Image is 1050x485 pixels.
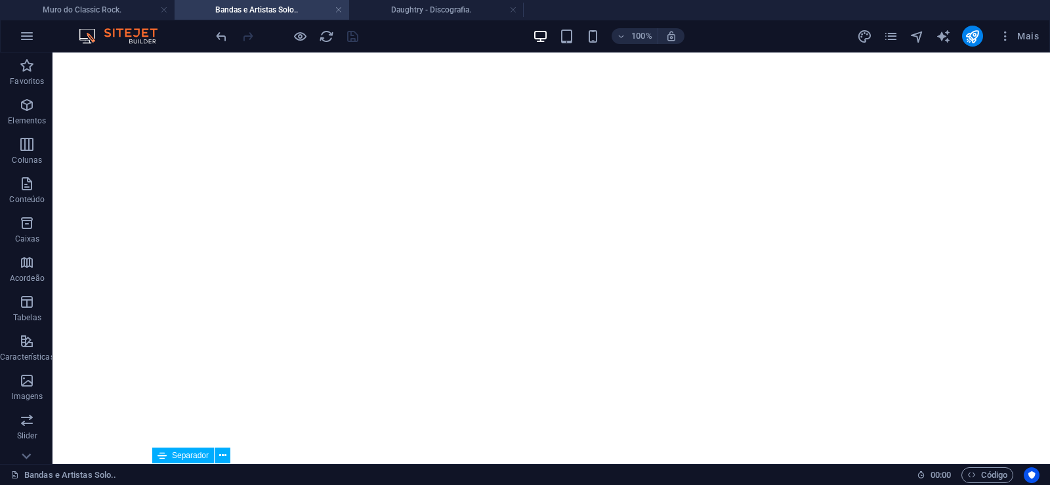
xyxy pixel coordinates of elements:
p: Tabelas [13,312,41,323]
i: Design (Ctrl+Alt+Y) [857,29,872,44]
img: Editor Logo [75,28,174,44]
h4: Daughtry - Discografia. [349,3,524,17]
span: Código [967,467,1007,483]
p: Caixas [15,234,40,244]
p: Elementos [8,116,46,126]
button: pages [883,28,899,44]
span: 00 00 [931,467,951,483]
span: : [940,470,942,480]
button: navigator [910,28,925,44]
i: Navegador [910,29,925,44]
button: Usercentrics [1024,467,1039,483]
p: Slider [17,431,37,441]
span: Separador [172,452,209,459]
p: Colunas [12,155,42,165]
p: Conteúdo [9,194,45,205]
span: Mais [999,30,1039,43]
button: reload [318,28,334,44]
button: Mais [994,26,1044,47]
h4: Bandas e Artistas Solo.. [175,3,349,17]
button: undo [213,28,229,44]
button: 100% [612,28,658,44]
i: Recarregar página [319,29,334,44]
a: Clique para cancelar a seleção. Clique duas vezes para abrir as Páginas [10,467,116,483]
i: AI Writer [936,29,951,44]
button: publish [962,26,983,47]
p: Favoritos [10,76,44,87]
i: Desfazer: Colar (Ctrl+Z) [214,29,229,44]
button: Código [961,467,1013,483]
h6: Tempo de sessão [917,467,952,483]
i: Ao redimensionar, ajusta automaticamente o nível de zoom para caber no dispositivo escolhido. [665,30,677,42]
h6: 100% [631,28,652,44]
button: design [857,28,873,44]
button: text_generator [936,28,952,44]
p: Imagens [11,391,43,402]
p: Acordeão [10,273,45,284]
i: Publicar [965,29,980,44]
